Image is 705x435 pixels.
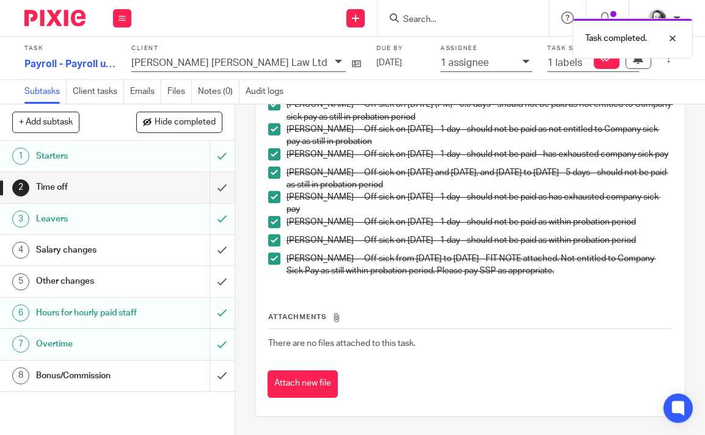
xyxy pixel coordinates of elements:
[12,210,29,228] div: 3
[246,80,290,104] a: Audit logs
[36,241,144,259] h1: Salary changes
[12,179,29,196] div: 2
[36,272,144,290] h1: Other changes
[130,80,161,104] a: Emails
[287,148,672,160] p: [PERSON_NAME] - Off sick on [DATE] - 1 day - should not be paid - has exhausted company sick pay
[36,367,144,385] h1: Bonus/Commission
[12,367,29,384] div: 8
[287,98,672,123] p: [PERSON_NAME] - Off sick on [DATE] (PM) - 0.5 days - should not be paid as not entitled to Compan...
[36,304,144,322] h1: Hours for hourly paid staff
[36,147,144,165] h1: Starters
[268,339,415,348] span: There are no files attached to this task.
[12,304,29,322] div: 6
[287,191,672,216] p: [PERSON_NAME] - Off sick on [DATE] - 1 day - should not be paid as has exhausted company sick pay
[287,216,672,228] p: [PERSON_NAME] - Off sick on [DATE] - 1 day - should not be paid as within probation period
[585,32,647,45] p: Task completed.
[24,10,86,26] img: Pixie
[287,234,672,246] p: [PERSON_NAME] - Off sick on [DATE] - 1 day - should not be paid as within probation period
[12,242,29,259] div: 4
[136,112,222,132] button: Hide completed
[268,314,327,320] span: Attachments
[24,45,116,52] label: Task
[167,80,192,104] a: Files
[287,253,672,278] p: [PERSON_NAME] - Off sick from [DATE] to [DATE] - FIT NOTE attached. Not entitled to Company Sick ...
[12,148,29,165] div: 1
[73,80,124,104] a: Client tasks
[440,57,489,68] p: 1 assignee
[131,45,361,52] label: Client
[287,167,672,192] p: [PERSON_NAME] - Off sick on [DATE] and [DATE], and [DATE] to [DATE] - 5 days - should not be paid...
[287,123,672,148] p: [PERSON_NAME] - Off sick on [DATE] - 1 day - should not be paid as not entitled to Company sick p...
[12,112,79,132] button: + Add subtask
[36,335,144,353] h1: Overtime
[36,210,144,228] h1: Leavers
[12,273,29,290] div: 5
[376,59,402,67] span: [DATE]
[198,80,239,104] a: Notes (0)
[131,57,327,68] p: [PERSON_NAME] [PERSON_NAME] Law Ltd
[268,370,338,398] button: Attach new file
[12,336,29,353] div: 7
[36,178,144,196] h1: Time off
[648,9,667,28] img: T1JH8BBNX-UMG48CW64-d2649b4fbe26-512.png
[24,80,67,104] a: Subtasks
[155,118,216,128] span: Hide completed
